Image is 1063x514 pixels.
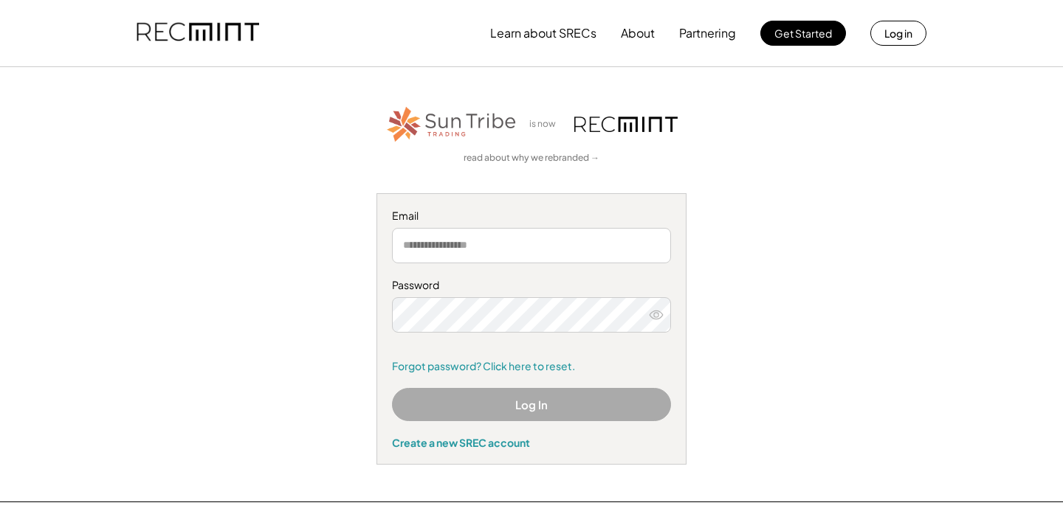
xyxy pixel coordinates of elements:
a: read about why we rebranded → [464,152,599,164]
div: Password [392,278,671,293]
button: Log In [392,388,671,421]
img: STT_Horizontal_Logo%2B-%2BColor.png [385,104,518,145]
button: About [621,18,655,48]
img: recmint-logotype%403x.png [137,8,259,58]
button: Learn about SRECs [490,18,596,48]
button: Partnering [679,18,736,48]
div: Create a new SREC account [392,436,671,449]
a: Forgot password? Click here to reset. [392,359,671,374]
button: Log in [870,21,926,46]
div: is now [526,118,567,131]
button: Get Started [760,21,846,46]
div: Email [392,209,671,223]
img: recmint-logotype%403x.png [574,117,678,132]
